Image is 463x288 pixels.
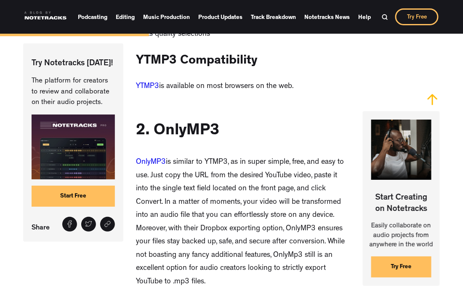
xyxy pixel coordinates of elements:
a: Product Updates [199,11,243,23]
a: YTMP3 [136,83,159,91]
img: Search Bar [382,14,388,20]
p: The platform for creators to review and collaborate on their audio projects. [32,76,115,108]
a: Tweet [81,216,96,231]
p: Start Creating on Notetracks [363,186,440,215]
img: Share link icon [104,220,111,227]
a: Try Free [371,256,431,277]
a: Start Free [32,185,115,206]
a: Editing [116,11,135,23]
a: Music Production [144,11,190,23]
h2: 2. OnlyMP3 [136,122,219,142]
a: Notetracks News [305,11,350,23]
a: Podcasting [78,11,108,23]
h3: YTMP3 Compatibility [136,54,257,70]
p: Try Notetracks [DATE]! [32,58,115,69]
a: Track Breakdown [251,11,296,23]
p: Share [32,221,54,233]
p: is available on most browsers on the web. [136,80,293,94]
p: Easily collaborate on audio projects from anywhere in the world [363,221,440,250]
a: OnlyMP3 [136,159,166,166]
a: Share on Facebook [62,216,77,231]
a: Help [359,11,371,23]
a: Try Free [395,8,439,25]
